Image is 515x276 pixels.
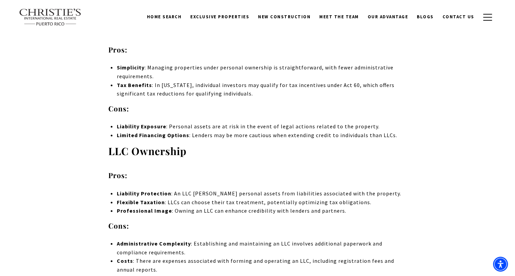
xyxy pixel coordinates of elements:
[108,144,187,158] strong: LLC Ownership
[116,82,152,88] strong: Tax Benefits
[190,14,249,20] span: Exclusive Properties
[493,257,508,272] div: Accessibility Menu
[108,221,129,230] strong: Cons:
[315,10,363,23] a: Meet the Team
[116,64,144,71] strong: Simplicity
[116,189,407,198] p: : An LLC [PERSON_NAME] personal assets from liabilities associated with the property.
[19,8,82,26] img: Christie's International Real Estate text transparent background
[412,10,438,23] a: Blogs
[116,190,171,197] strong: Liability Protection
[116,207,407,215] p: : Owning an LLC can enhance credibility with lenders and partners.
[254,10,315,23] a: New Construction
[116,207,172,214] strong: Professional Image
[116,198,407,207] p: : LLCs can choose their tax treatment, potentially optimizing tax obligations.
[116,257,133,264] strong: Costs
[116,199,165,206] strong: Flexible Taxation
[443,14,474,20] span: Contact Us
[363,10,413,23] a: Our Advantage
[116,131,407,140] p: : Lenders may be more cautious when extending credit to individuals than LLCs.
[143,10,186,23] a: Home Search
[108,104,129,113] strong: Cons:
[116,239,407,257] p: : Establishing and maintaining an LLC involves additional paperwork and compliance requirements.
[116,122,407,131] p: : Personal assets are at risk in the event of legal actions related to the property.
[186,10,254,23] a: Exclusive Properties
[108,170,127,180] strong: Pros:
[116,132,189,139] strong: Limited Financing Options
[108,45,127,54] strong: Pros:
[368,14,408,20] span: Our Advantage
[116,63,407,81] p: : Managing properties under personal ownership is straightforward, with fewer administrative requ...
[258,14,310,20] span: New Construction
[116,81,407,98] p: : In [US_STATE], individual investors may qualify for tax incentives under Act 60, which offers s...
[417,14,434,20] span: Blogs
[116,257,407,274] p: : There are expenses associated with forming and operating an LLC, including registration fees an...
[116,240,191,247] strong: Administrative Complexity
[116,123,166,130] strong: Liability Exposure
